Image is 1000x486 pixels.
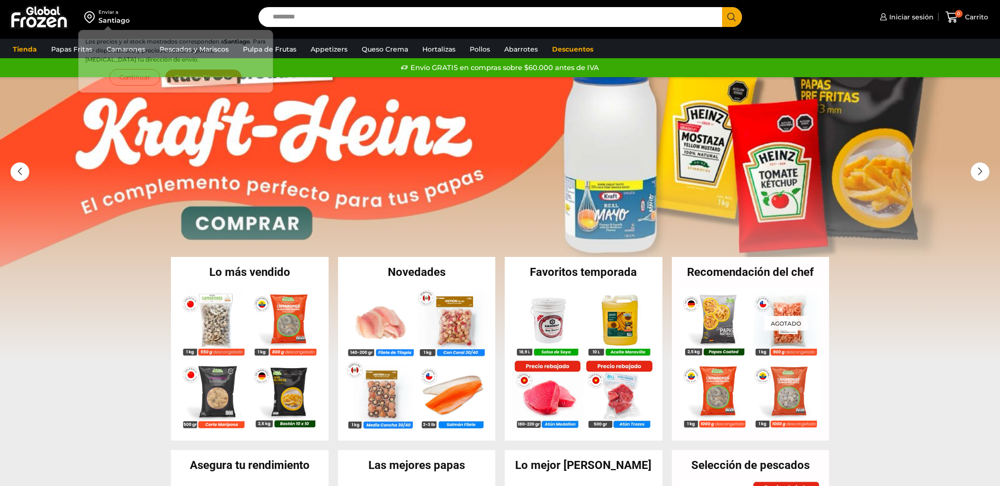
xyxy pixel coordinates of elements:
[46,40,97,58] a: Papas Fritas
[887,12,934,22] span: Iniciar sesión
[171,459,329,471] h2: Asegura tu rendimiento
[98,16,130,25] div: Santiago
[955,10,963,18] span: 0
[165,69,242,86] button: Cambiar Dirección
[418,40,460,58] a: Hortalizas
[500,40,543,58] a: Abarrotes
[85,37,266,64] p: Los precios y el stock mostrados corresponden a . Para ver disponibilidad y precios en otras regi...
[547,40,598,58] a: Descuentos
[357,40,413,58] a: Queso Crema
[306,40,352,58] a: Appetizers
[672,459,830,471] h2: Selección de pescados
[10,162,29,181] div: Previous slide
[338,459,496,471] h2: Las mejores papas
[465,40,495,58] a: Pollos
[963,12,988,22] span: Carrito
[109,69,160,86] button: Continuar
[764,316,808,330] p: Agotado
[505,459,662,471] h2: Lo mejor [PERSON_NAME]
[8,40,42,58] a: Tienda
[84,9,98,25] img: address-field-icon.svg
[505,266,662,278] h2: Favoritos temporada
[224,38,250,45] strong: Santiago
[722,7,742,27] button: Search button
[171,266,329,278] h2: Lo más vendido
[943,6,991,28] a: 0 Carrito
[672,266,830,278] h2: Recomendación del chef
[338,266,496,278] h2: Novedades
[98,9,130,16] div: Enviar a
[971,162,990,181] div: Next slide
[877,8,934,27] a: Iniciar sesión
